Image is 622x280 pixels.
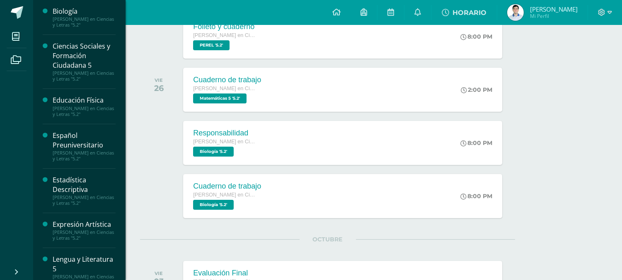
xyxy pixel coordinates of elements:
div: VIE [154,77,164,83]
div: Estadística Descriptiva [53,175,116,194]
div: VIE [154,270,164,276]
div: Biología [53,7,116,16]
span: [PERSON_NAME] en Ciencias y Letras [193,192,255,198]
div: 8:00 PM [460,33,492,40]
div: Educación Física [53,96,116,105]
div: [PERSON_NAME] en Ciencias y Letras "5.2" [53,70,116,82]
span: [PERSON_NAME] en Ciencias y Letras [193,32,255,38]
span: Matemáticas 5 '5.2' [193,93,247,103]
span: HORARIO [453,9,486,17]
div: [PERSON_NAME] en Ciencias y Letras "5.2" [53,106,116,117]
a: Educación Física[PERSON_NAME] en Ciencias y Letras "5.2" [53,96,116,117]
span: PEREL '5.2' [193,40,230,50]
span: Biología '5.2' [193,200,234,210]
div: Lengua y Literatura 5 [53,255,116,274]
div: Evaluación Final [193,269,255,278]
span: [PERSON_NAME] [530,5,578,13]
div: [PERSON_NAME] en Ciencias y Letras "5.2" [53,16,116,28]
img: 84e800f36bd25df1d40c24cbdd4235f4.png [507,4,524,21]
div: Español Preuniversitario [53,131,116,150]
a: Expresión Artística[PERSON_NAME] en Ciencias y Letras "5.2" [53,220,116,241]
div: [PERSON_NAME] en Ciencias y Letras "5.2" [53,194,116,206]
div: Expresión Artística [53,220,116,229]
span: [PERSON_NAME] en Ciencias y Letras [193,139,255,145]
div: Responsabilidad [193,129,255,138]
div: Cuaderno de trabajo [193,182,261,191]
div: Cuaderno de trabajo [193,76,261,84]
span: Mi Perfil [530,12,578,20]
div: 8:00 PM [460,192,492,200]
a: Estadística Descriptiva[PERSON_NAME] en Ciencias y Letras "5.2" [53,175,116,206]
div: 26 [154,83,164,93]
span: Biología '5.2' [193,147,234,157]
div: Ciencias Sociales y Formación Ciudadana 5 [53,42,116,70]
a: Español Preuniversitario[PERSON_NAME] en Ciencias y Letras "5.2" [53,131,116,162]
div: [PERSON_NAME] en Ciencias y Letras "5.2" [53,229,116,241]
div: 2:00 PM [461,86,492,93]
div: 8:00 PM [460,139,492,147]
div: Folleto y cuaderno [193,22,255,31]
a: Ciencias Sociales y Formación Ciudadana 5[PERSON_NAME] en Ciencias y Letras "5.2" [53,42,116,82]
a: Biología[PERSON_NAME] en Ciencias y Letras "5.2" [53,7,116,28]
span: OCTUBRE [300,236,356,243]
div: [PERSON_NAME] en Ciencias y Letras "5.2" [53,150,116,162]
span: [PERSON_NAME] en Ciencias y Letras [193,86,255,91]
